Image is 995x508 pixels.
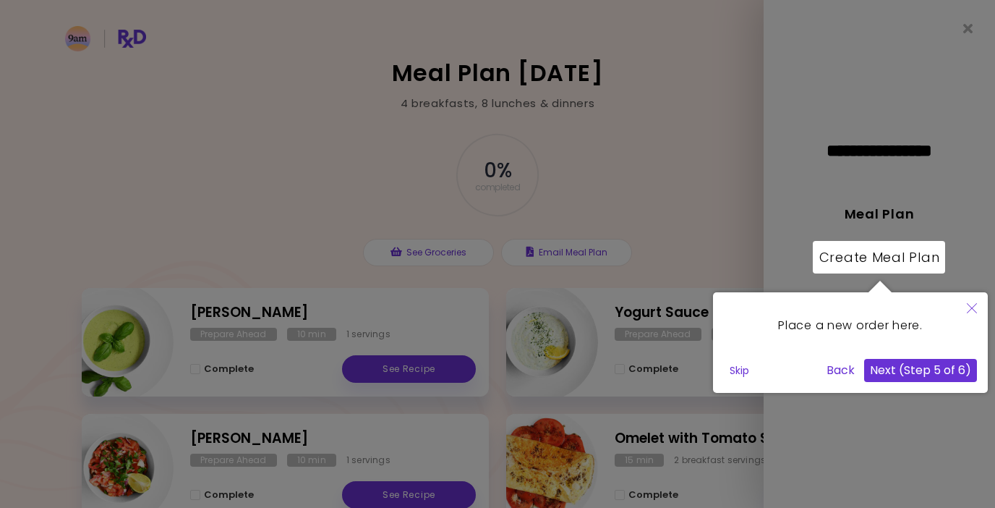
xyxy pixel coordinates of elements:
button: Back [821,359,861,382]
button: Skip [724,360,755,381]
button: Close [956,292,988,326]
div: Place a new order here. [724,303,977,348]
div: Place a new order here. [713,292,988,393]
button: Next (Step 5 of 6) [864,359,977,382]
